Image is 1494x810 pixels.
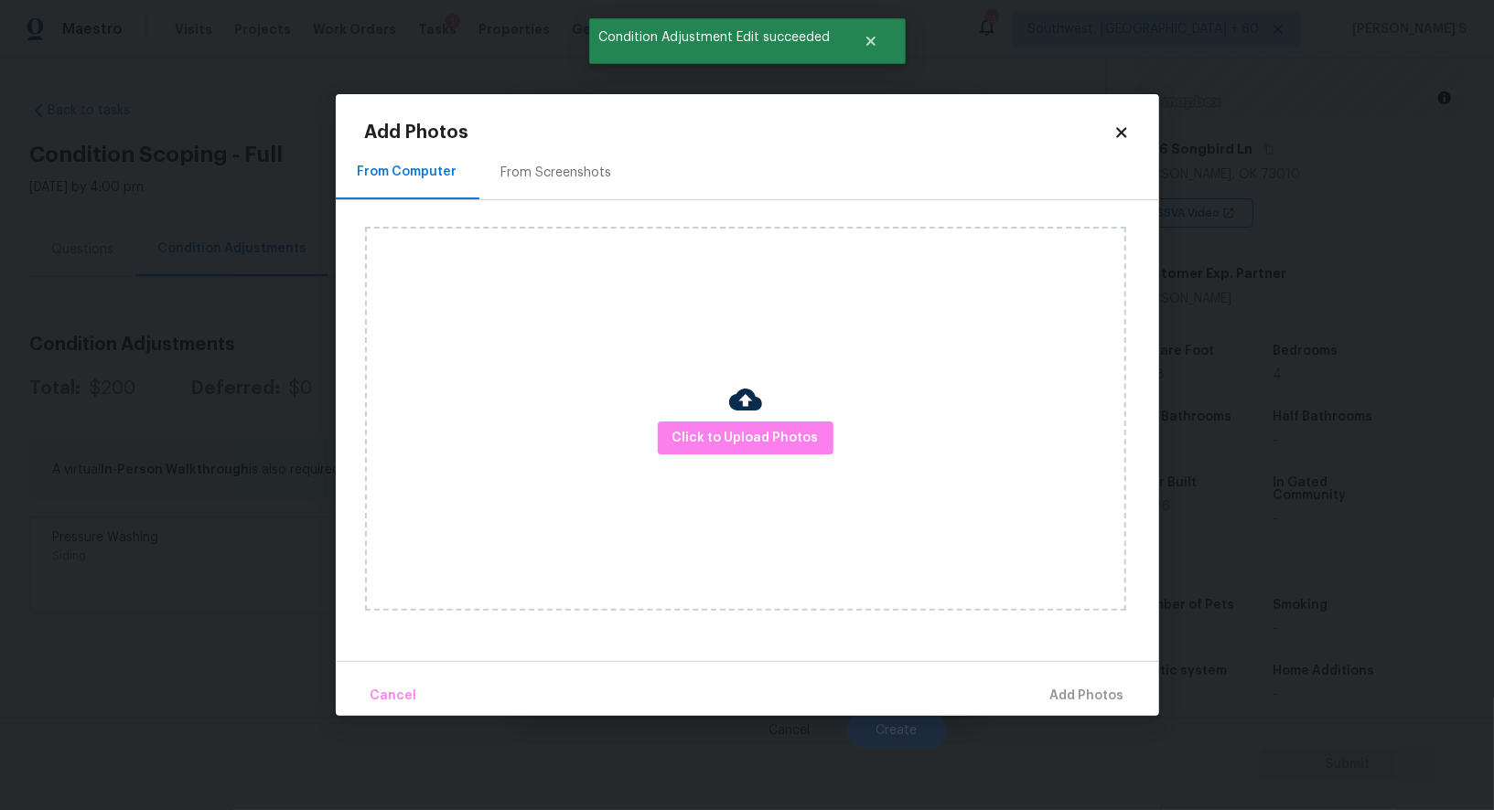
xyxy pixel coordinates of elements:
[841,23,901,59] button: Close
[358,163,457,181] div: From Computer
[501,164,612,182] div: From Screenshots
[589,18,841,57] span: Condition Adjustment Edit succeeded
[729,383,762,416] img: Cloud Upload Icon
[672,427,819,450] span: Click to Upload Photos
[365,123,1113,142] h2: Add Photos
[371,685,417,708] span: Cancel
[363,677,425,716] button: Cancel
[658,421,833,455] button: Click to Upload Photos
